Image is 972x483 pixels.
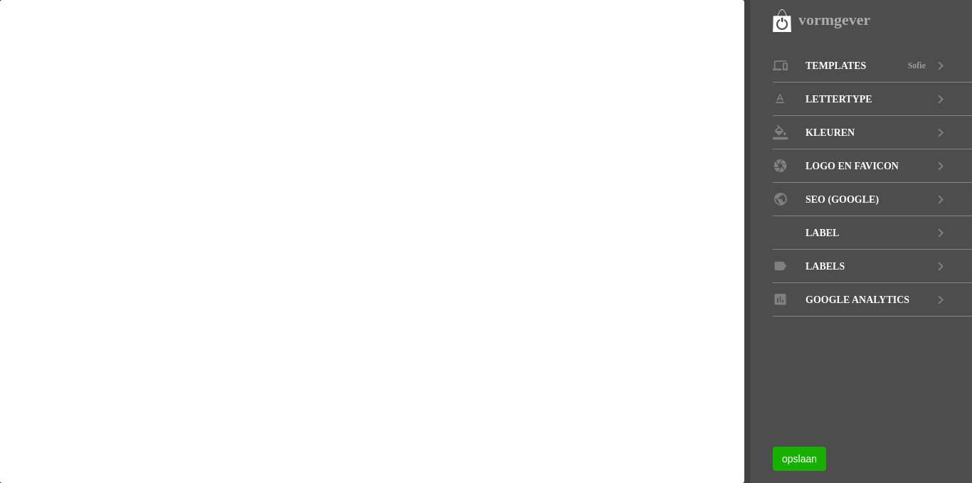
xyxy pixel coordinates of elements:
span: Sofie [908,49,926,83]
a: LETTERTYPE [773,83,972,116]
a: LOGO EN FAVICON [773,149,972,183]
a: KLEUREN [773,116,972,149]
span: LETTERTYPE [805,83,872,116]
span: SEO (GOOGLE) [805,183,879,216]
span: GOOGLE ANALYTICS [805,283,909,317]
a: SEO (GOOGLE) [773,183,972,216]
a: LABELS [773,250,972,283]
strong: vormgever [798,11,870,28]
a: GOOGLE ANALYTICS [773,283,972,317]
a: opslaan [773,447,826,471]
span: Templates [805,49,866,83]
span: LOGO EN FAVICON [805,149,899,183]
span: Label [805,216,839,250]
span: KLEUREN [805,116,855,149]
a: Templates Sofie [773,49,972,83]
span: LABELS [805,250,845,283]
